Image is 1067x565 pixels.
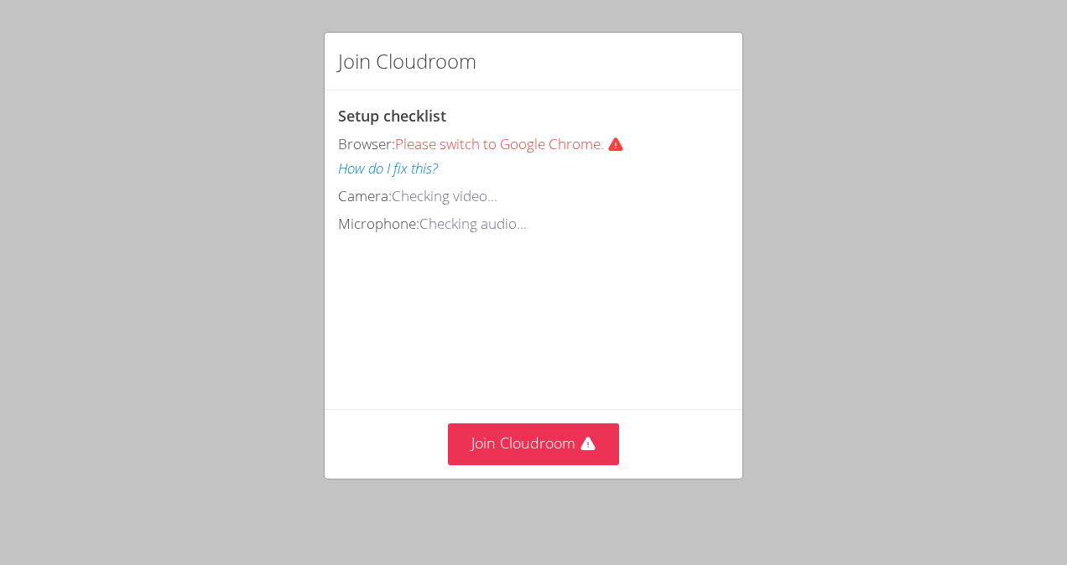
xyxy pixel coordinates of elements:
span: Microphone: [338,214,419,233]
button: How do I fix this? [338,157,438,181]
button: Join Cloudroom [448,423,620,464]
span: Checking video... [392,186,497,205]
span: Checking audio... [419,214,527,233]
h2: Join Cloudroom [338,46,476,76]
span: Setup checklist [338,106,446,126]
span: Camera: [338,186,392,205]
span: Please switch to Google Chrome. [395,134,631,153]
span: Browser: [338,134,395,153]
